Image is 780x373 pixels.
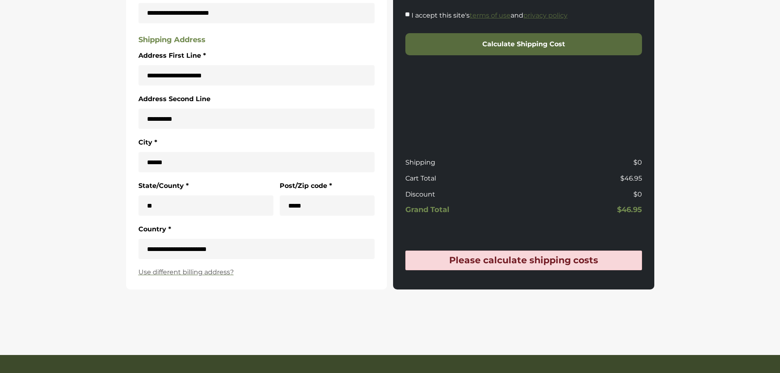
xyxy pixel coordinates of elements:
[138,50,206,61] label: Address First Line *
[138,267,375,277] a: Use different billing address?
[411,10,567,21] label: I accept this site's and
[527,174,642,183] p: $46.95
[410,255,638,266] h4: Please calculate shipping costs
[138,137,157,148] label: City *
[138,224,171,235] label: Country *
[138,94,210,104] label: Address Second Line
[523,11,567,19] a: privacy policy
[405,190,520,199] p: Discount
[527,158,642,167] p: $0
[405,206,520,215] h5: Grand Total
[527,190,642,199] p: $0
[470,11,511,19] a: terms of use
[405,33,642,55] button: Calculate Shipping Cost
[405,158,520,167] p: Shipping
[138,181,189,191] label: State/County *
[280,181,332,191] label: Post/Zip code *
[405,174,520,183] p: Cart Total
[138,36,375,45] h5: Shipping Address
[527,206,642,215] h5: $46.95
